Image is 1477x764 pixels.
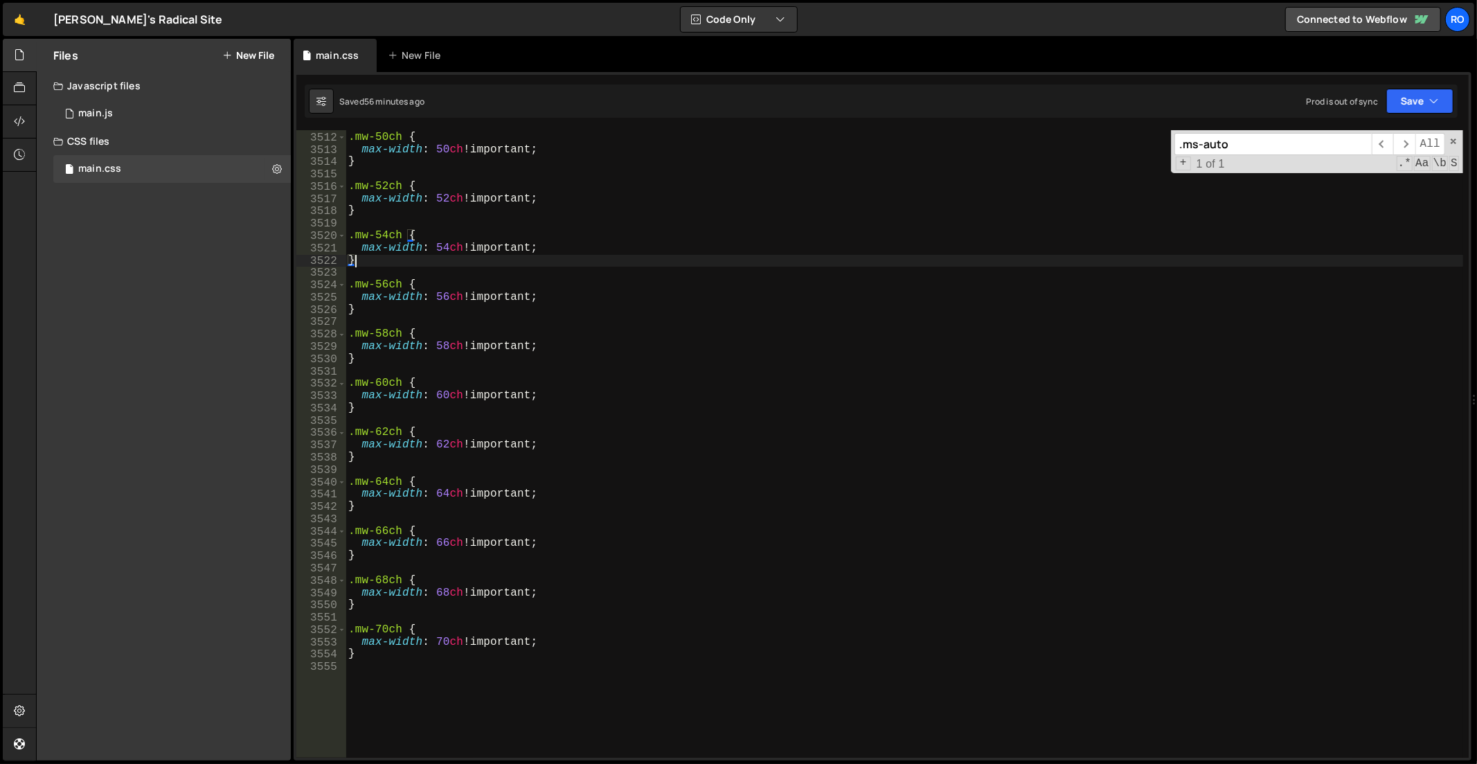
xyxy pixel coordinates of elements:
div: 3516 [296,181,346,193]
div: main.js [78,107,113,120]
a: Ro [1445,7,1470,32]
div: main.css [78,163,121,175]
div: 3522 [296,255,346,267]
div: 3548 [296,575,346,587]
div: 3554 [296,648,346,661]
div: 3530 [296,353,346,366]
input: Search for [1174,133,1372,155]
span: RegExp Search [1397,156,1413,171]
div: 3553 [296,637,346,649]
span: Search In Selection [1449,156,1459,171]
button: Code Only [681,7,797,32]
a: Connected to Webflow [1285,7,1441,32]
div: 3541 [296,488,346,501]
div: 3526 [296,304,346,317]
div: 56 minutes ago [364,96,424,107]
div: 3539 [296,464,346,477]
div: 3515 [296,168,346,181]
div: New File [388,48,446,62]
div: 3528 [296,328,346,341]
div: Prod is out of sync [1306,96,1378,107]
div: 3517 [296,193,346,206]
div: CSS files [37,127,291,155]
div: 3549 [296,587,346,600]
div: 3555 [296,661,346,673]
div: 16726/45737.js [53,100,291,127]
span: ​ [1393,133,1415,155]
div: 3525 [296,292,346,304]
span: ​ [1372,133,1393,155]
div: 3537 [296,439,346,452]
span: Toggle Replace mode [1176,157,1191,170]
div: 3552 [296,624,346,637]
div: 3532 [296,377,346,390]
div: 3545 [296,538,346,550]
div: 3520 [296,230,346,242]
a: 🤙 [3,3,37,36]
div: 3523 [296,267,346,279]
h2: Files [53,48,78,63]
button: New File [222,50,274,61]
div: 3535 [296,415,346,427]
div: Saved [339,96,424,107]
div: 3531 [296,366,346,378]
div: 3546 [296,550,346,562]
div: 3513 [296,144,346,157]
div: Javascript files [37,72,291,100]
span: 1 of 1 [1191,158,1230,170]
div: 3538 [296,452,346,464]
div: 3544 [296,526,346,538]
div: [PERSON_NAME]'s Radical Site [53,11,222,28]
div: 3533 [296,390,346,402]
div: 3514 [296,156,346,168]
div: 3529 [296,341,346,353]
div: 3540 [296,477,346,489]
div: 3524 [296,279,346,292]
div: 3551 [296,612,346,624]
span: Whole Word Search [1432,156,1449,171]
button: Save [1386,89,1453,114]
div: 3536 [296,427,346,439]
span: Alt-Enter [1415,133,1445,155]
div: 3547 [296,562,346,575]
div: main.css [316,48,359,62]
div: 3543 [296,513,346,526]
span: CaseSensitive Search [1414,156,1431,171]
div: 3550 [296,599,346,612]
div: 3527 [296,316,346,328]
div: 16726/45739.css [53,155,291,183]
div: 3512 [296,132,346,144]
div: 3534 [296,402,346,415]
div: 3518 [296,205,346,217]
div: 3521 [296,242,346,255]
div: 3519 [296,217,346,230]
div: 3542 [296,501,346,513]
